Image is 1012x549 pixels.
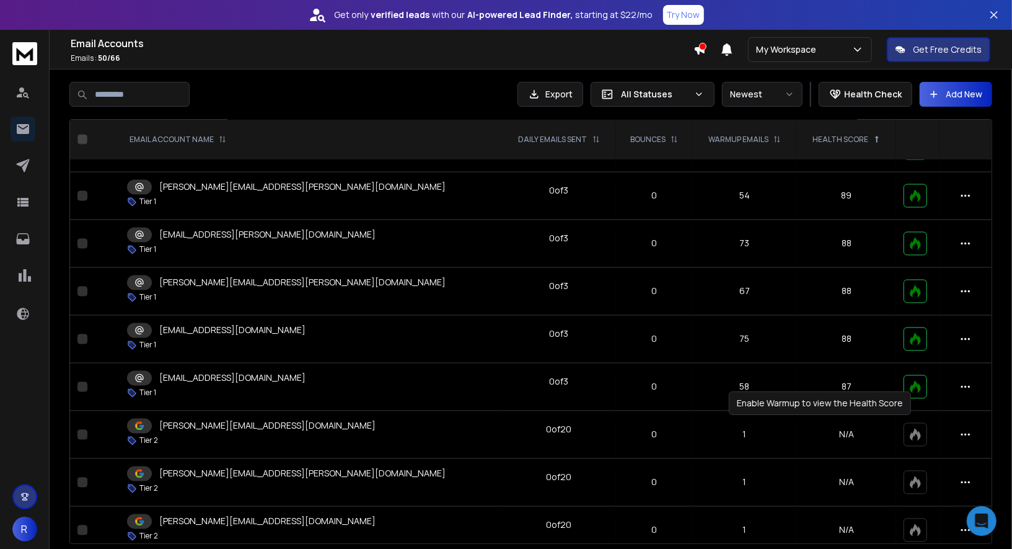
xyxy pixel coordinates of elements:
p: [EMAIL_ADDRESS][PERSON_NAME][DOMAIN_NAME] [159,229,376,241]
p: N/A [804,429,889,441]
p: 0 [623,429,685,441]
td: 73 [692,220,796,268]
p: Get Free Credits [913,43,982,56]
p: [PERSON_NAME][EMAIL_ADDRESS][DOMAIN_NAME] [159,516,376,528]
td: 1 [692,411,796,459]
button: Export [517,82,583,107]
p: Tier 2 [139,436,158,446]
td: 67 [692,268,796,316]
td: 87 [797,364,896,411]
button: Newest [722,82,803,107]
td: 54 [692,172,796,220]
div: 0 of 3 [550,376,569,388]
p: Tier 2 [139,484,158,494]
p: Tier 1 [139,197,156,207]
p: [PERSON_NAME][EMAIL_ADDRESS][PERSON_NAME][DOMAIN_NAME] [159,277,446,289]
p: Tier 1 [139,341,156,350]
p: Get only with our starting at $22/mo [335,9,653,21]
p: Health Check [844,88,902,100]
button: Get Free Credits [887,37,990,62]
td: 75 [692,316,796,364]
p: My Workspace [756,43,821,56]
p: DAILY EMAILS SENT [519,135,587,145]
p: 0 [623,238,685,250]
strong: verified leads [371,9,430,21]
span: 50 / 66 [98,53,120,63]
button: Add New [920,82,992,107]
p: Try Now [667,9,700,21]
p: Tier 2 [139,532,158,542]
p: 0 [623,381,685,393]
p: 0 [623,333,685,346]
p: 0 [623,190,685,202]
td: 88 [797,268,896,316]
p: [EMAIL_ADDRESS][DOMAIN_NAME] [159,372,306,385]
td: 88 [797,316,896,364]
div: 0 of 3 [550,280,569,293]
p: All Statuses [621,88,689,100]
p: [EMAIL_ADDRESS][DOMAIN_NAME] [159,324,306,337]
td: 1 [692,459,796,507]
p: Tier 1 [139,388,156,398]
button: Try Now [663,5,704,25]
div: 0 of 3 [550,233,569,245]
div: Enable Warmup to view the Health Score [729,391,911,415]
p: HEALTH SCORE [812,135,868,145]
td: 58 [692,364,796,411]
p: N/A [804,476,889,489]
div: 0 of 20 [547,424,572,436]
button: R [12,517,37,542]
p: [PERSON_NAME][EMAIL_ADDRESS][DOMAIN_NAME] [159,420,376,432]
p: Tier 1 [139,245,156,255]
div: EMAIL ACCOUNT NAME [130,135,226,145]
p: 0 [623,476,685,489]
div: Open Intercom Messenger [967,506,997,536]
p: [PERSON_NAME][EMAIL_ADDRESS][PERSON_NAME][DOMAIN_NAME] [159,468,446,480]
p: [PERSON_NAME][EMAIL_ADDRESS][PERSON_NAME][DOMAIN_NAME] [159,181,446,194]
p: 0 [623,524,685,537]
h1: Email Accounts [71,36,693,51]
p: BOUNCES [630,135,666,145]
strong: AI-powered Lead Finder, [468,9,573,21]
td: 89 [797,172,896,220]
button: Health Check [819,82,912,107]
p: 0 [623,285,685,298]
p: Emails : [71,53,693,63]
p: N/A [804,524,889,537]
div: 0 of 3 [550,328,569,341]
div: 0 of 20 [547,519,572,532]
img: logo [12,42,37,65]
td: 88 [797,220,896,268]
p: Tier 1 [139,293,156,303]
div: 0 of 3 [550,185,569,197]
p: WARMUP EMAILS [708,135,768,145]
div: 0 of 20 [547,471,572,484]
